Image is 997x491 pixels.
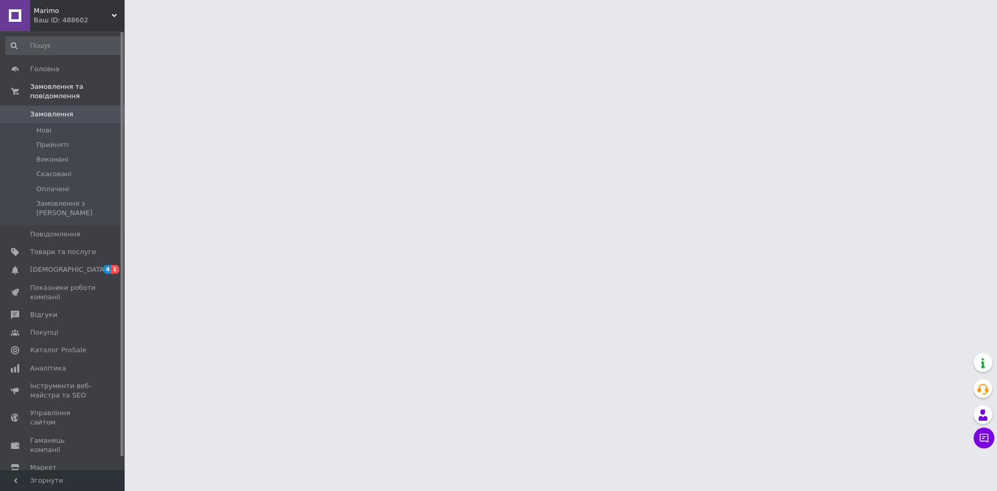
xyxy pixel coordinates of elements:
span: Головна [30,64,59,74]
span: Оплачені [36,184,69,194]
span: Показники роботи компанії [30,283,96,302]
span: Повідомлення [30,230,80,239]
button: Чат з покупцем [974,428,994,448]
span: Замовлення та повідомлення [30,82,125,101]
span: Товари та послуги [30,247,96,257]
span: Аналітика [30,364,66,373]
span: Інструменти веб-майстра та SEO [30,381,96,400]
span: Скасовані [36,169,72,179]
span: Каталог ProSale [30,346,86,355]
span: 4 [103,265,112,274]
span: Нові [36,126,51,135]
span: Маркет [30,463,57,472]
span: Marimo [34,6,112,16]
span: 1 [111,265,119,274]
span: Покупці [30,328,58,337]
input: Пошук [5,36,123,55]
div: Ваш ID: 488602 [34,16,125,25]
span: Прийняті [36,140,69,150]
span: Управління сайтом [30,408,96,427]
span: Відгуки [30,310,57,320]
span: Виконані [36,155,69,164]
span: Гаманець компанії [30,436,96,455]
span: [DEMOGRAPHIC_DATA] [30,265,107,274]
span: Замовлення з [PERSON_NAME] [36,199,122,218]
span: Замовлення [30,110,73,119]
